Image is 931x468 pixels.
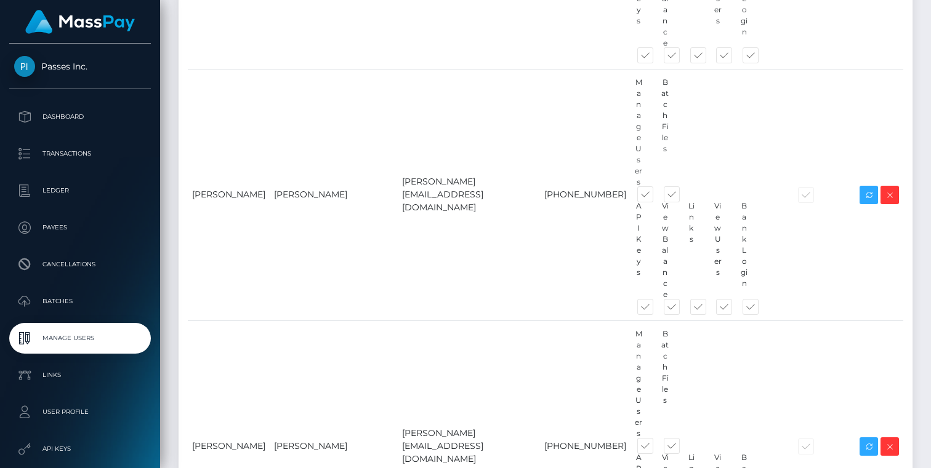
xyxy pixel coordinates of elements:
[14,181,146,200] p: Ledger
[188,69,270,320] td: [PERSON_NAME]
[9,61,151,72] span: Passes Inc.
[540,69,631,320] td: [PHONE_NUMBER]
[270,69,398,320] td: [PERSON_NAME]
[9,101,151,132] a: Dashboard
[14,56,35,77] img: Passes Inc.
[9,286,151,317] a: Batches
[14,403,146,421] p: User Profile
[626,200,652,300] div: API Keys
[9,249,151,280] a: Cancellations
[14,218,146,237] p: Payees
[9,397,151,427] a: User Profile
[14,255,146,274] p: Cancellations
[9,323,151,354] a: Manage Users
[14,366,146,384] p: Links
[652,328,679,439] div: Batch Files
[14,292,146,311] p: Batches
[626,328,652,439] div: Manage Users
[626,77,652,188] div: Manage Users
[25,10,135,34] img: MassPay Logo
[652,77,679,188] div: Batch Files
[9,360,151,391] a: Links
[14,145,146,163] p: Transactions
[731,200,757,300] div: Bank Login
[704,200,731,300] div: View Users
[9,138,151,169] a: Transactions
[14,440,146,458] p: API Keys
[9,434,151,464] a: API Keys
[9,175,151,206] a: Ledger
[652,200,679,300] div: View Balance
[14,108,146,126] p: Dashboard
[679,200,705,300] div: Links
[398,69,540,320] td: [PERSON_NAME][EMAIL_ADDRESS][DOMAIN_NAME]
[14,329,146,347] p: Manage Users
[9,212,151,243] a: Payees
